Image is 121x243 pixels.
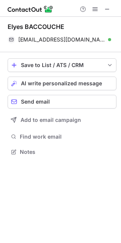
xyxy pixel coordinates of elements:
span: Add to email campaign [21,117,81,123]
button: AI write personalized message [8,77,116,90]
span: Find work email [20,133,113,140]
div: Elyes BACCOUCHE [8,23,64,30]
button: save-profile-one-click [8,58,116,72]
button: Add to email campaign [8,113,116,127]
span: Send email [21,99,50,105]
button: Notes [8,147,116,157]
span: Notes [20,149,113,155]
span: [EMAIL_ADDRESS][DOMAIN_NAME] [18,36,105,43]
button: Send email [8,95,116,109]
img: ContactOut v5.3.10 [8,5,53,14]
div: Save to List / ATS / CRM [21,62,103,68]
button: Find work email [8,131,116,142]
span: AI write personalized message [21,80,102,86]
